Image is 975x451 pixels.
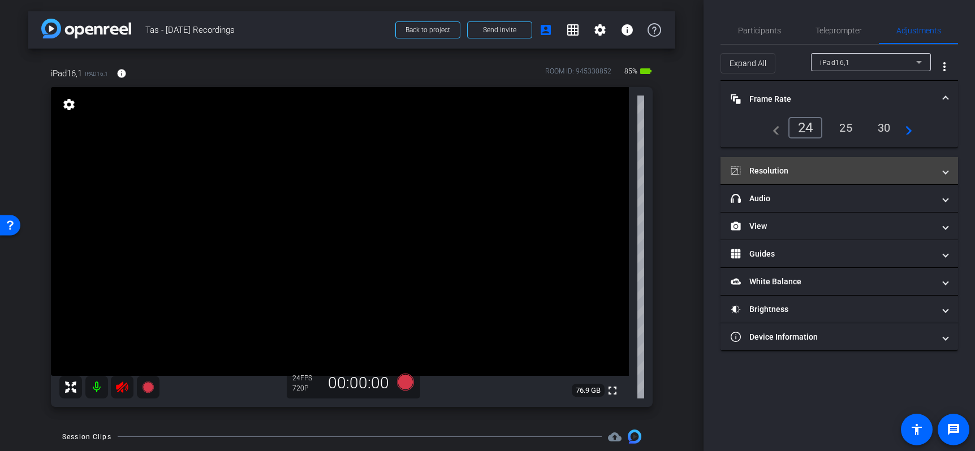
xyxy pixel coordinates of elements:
[61,98,77,111] mat-icon: settings
[321,374,396,393] div: 00:00:00
[731,248,934,260] mat-panel-title: Guides
[117,68,127,79] mat-icon: info
[85,70,108,78] span: iPad16,1
[910,423,924,436] mat-icon: accessibility
[608,430,622,444] span: Destinations for your clips
[731,220,934,232] mat-panel-title: View
[566,23,580,37] mat-icon: grid_on
[721,323,958,350] mat-expansion-panel-header: Device Information
[572,384,605,397] span: 76.9 GB
[608,430,622,444] mat-icon: cloud_upload
[731,303,934,315] mat-panel-title: Brightness
[721,213,958,240] mat-expansion-panel-header: View
[766,121,780,135] mat-icon: navigate_before
[831,118,861,137] div: 25
[292,384,321,393] div: 720P
[539,23,553,37] mat-icon: account_box
[41,19,131,38] img: app-logo
[620,23,634,37] mat-icon: info
[721,268,958,295] mat-expansion-panel-header: White Balance
[869,118,899,137] div: 30
[731,331,934,343] mat-panel-title: Device Information
[931,53,958,80] button: More Options for Adjustments Panel
[545,66,611,83] div: ROOM ID: 945330852
[395,21,460,38] button: Back to project
[483,25,516,34] span: Send invite
[721,296,958,323] mat-expansion-panel-header: Brightness
[467,21,532,38] button: Send invite
[820,59,849,67] span: iPad16,1
[731,165,934,177] mat-panel-title: Resolution
[896,27,941,34] span: Adjustments
[816,27,862,34] span: Teleprompter
[300,374,312,382] span: FPS
[62,431,111,443] div: Session Clips
[788,117,823,138] div: 24
[405,26,450,34] span: Back to project
[721,117,958,148] div: Frame Rate
[730,53,766,74] span: Expand All
[947,423,960,436] mat-icon: message
[145,19,389,41] span: Tas - [DATE] Recordings
[623,62,639,80] span: 85%
[721,81,958,117] mat-expansion-panel-header: Frame Rate
[721,157,958,184] mat-expansion-panel-header: Resolution
[628,430,641,443] img: Session clips
[938,60,951,73] mat-icon: more_vert
[731,93,934,105] mat-panel-title: Frame Rate
[721,240,958,267] mat-expansion-panel-header: Guides
[899,121,912,135] mat-icon: navigate_next
[606,384,619,397] mat-icon: fullscreen
[292,374,321,383] div: 24
[731,193,934,205] mat-panel-title: Audio
[721,53,775,73] button: Expand All
[51,67,82,80] span: iPad16,1
[593,23,607,37] mat-icon: settings
[721,185,958,212] mat-expansion-panel-header: Audio
[738,27,781,34] span: Participants
[731,276,934,288] mat-panel-title: White Balance
[639,64,653,78] mat-icon: battery_std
